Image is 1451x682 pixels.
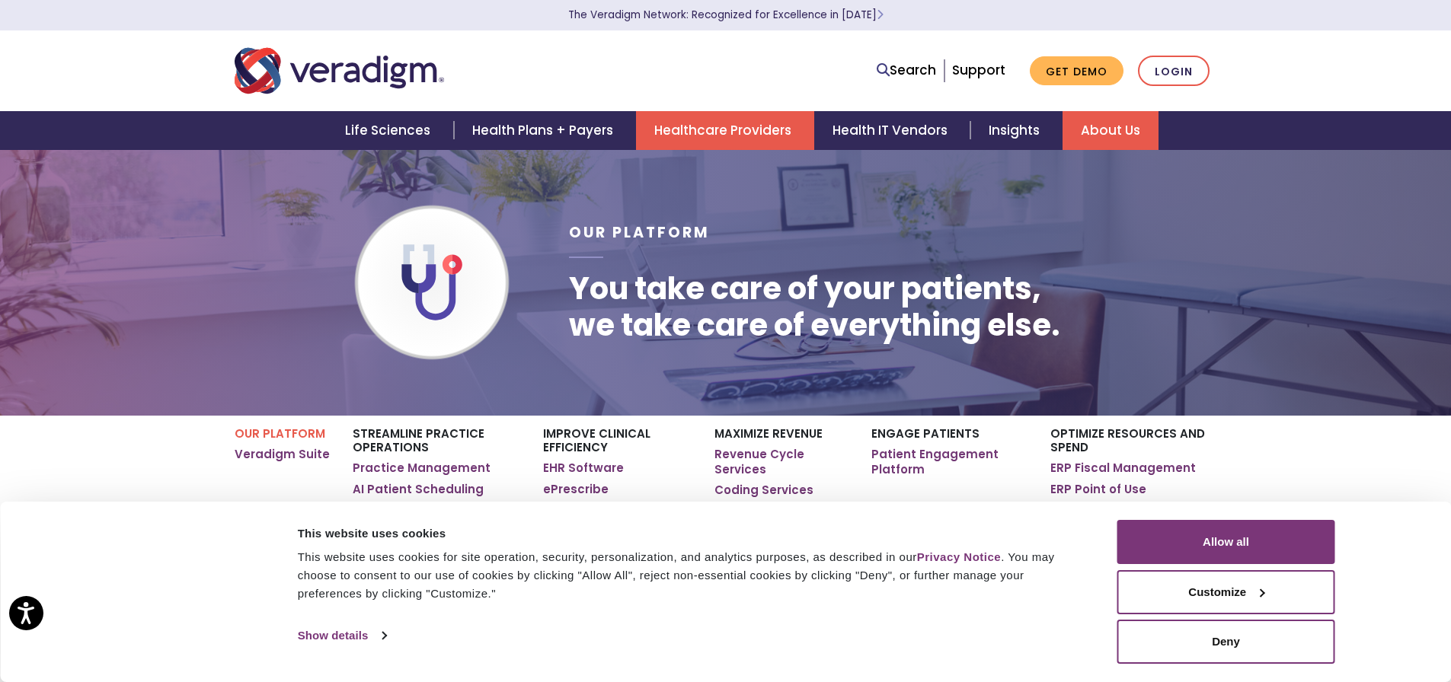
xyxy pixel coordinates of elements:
a: ERP Point of Use [1050,482,1146,497]
button: Deny [1117,620,1335,664]
a: Privacy Notice [917,550,1001,563]
a: Insights [970,111,1063,150]
div: This website uses cookies for site operation, security, personalization, and analytics purposes, ... [298,548,1083,603]
a: Healthcare Providers [636,111,814,150]
a: ERP Fiscal Management [1050,461,1196,476]
a: The Veradigm Network: Recognized for Excellence in [DATE]Learn More [568,8,884,22]
a: Show details [298,624,386,647]
span: Learn More [877,8,884,22]
a: AI Patient Scheduling [353,482,484,497]
iframe: Drift Chat Widget [1344,636,1433,664]
div: This website uses cookies [298,524,1083,543]
button: Customize [1117,570,1335,614]
a: Search [877,60,936,81]
a: About Us [1063,111,1159,150]
a: Support [952,61,1005,79]
a: Health IT Vendors [814,111,970,150]
a: Get Demo [1030,56,1123,86]
a: Login [1138,56,1210,87]
button: Allow all [1117,520,1335,564]
span: Our Platform [569,222,710,243]
a: EHR Software [543,461,624,476]
a: ePrescribe [543,482,609,497]
a: Coding Services [714,483,813,498]
a: Patient Engagement Platform [871,447,1028,476]
a: Practice Management [353,461,491,476]
a: Veradigm Suite [235,447,330,462]
a: Life Sciences [327,111,453,150]
h1: You take care of your patients, we take care of everything else. [569,270,1060,343]
a: Revenue Cycle Services [714,447,848,476]
a: Health Plans + Payers [454,111,636,150]
img: Veradigm logo [235,46,444,96]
